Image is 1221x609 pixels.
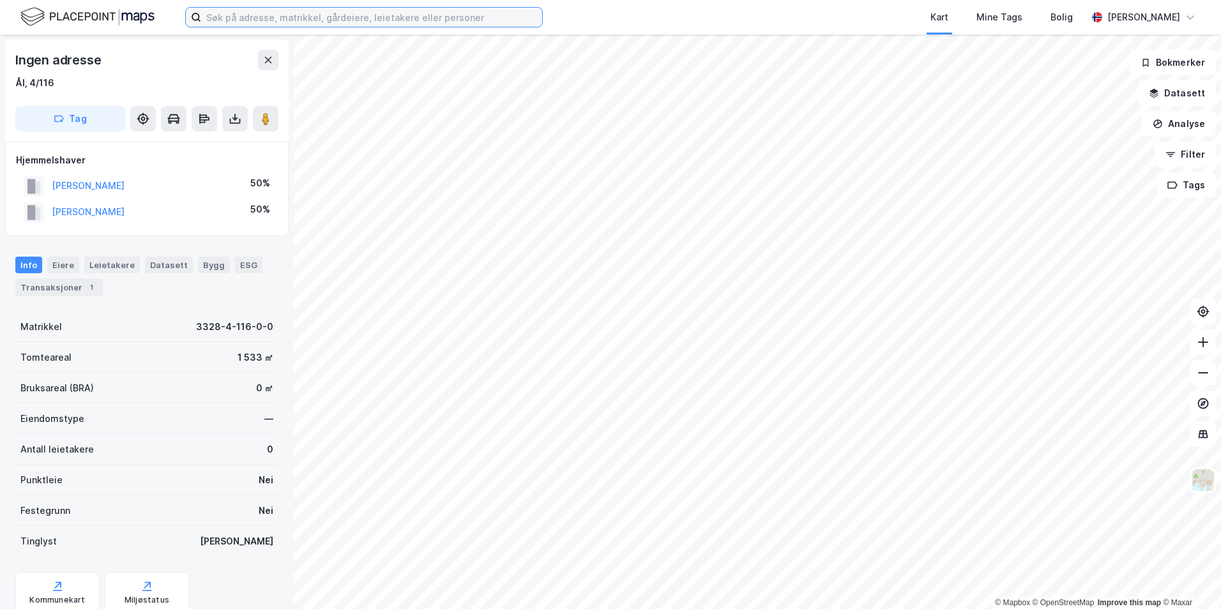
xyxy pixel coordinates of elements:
div: Bruksareal (BRA) [20,380,94,396]
button: Datasett [1138,80,1216,106]
button: Tag [15,106,125,132]
div: Festegrunn [20,503,70,518]
div: Eiere [47,257,79,273]
div: Eiendomstype [20,411,84,426]
div: Mine Tags [976,10,1022,25]
div: Nei [259,472,273,488]
div: Antall leietakere [20,442,94,457]
div: Transaksjoner [15,278,103,296]
a: Mapbox [995,598,1030,607]
div: 3328-4-116-0-0 [196,319,273,335]
div: — [264,411,273,426]
div: 50% [250,202,270,217]
div: Nei [259,503,273,518]
div: 0 ㎡ [256,380,273,396]
div: Bolig [1050,10,1073,25]
div: Hjemmelshaver [16,153,278,168]
div: 1 [85,281,98,294]
a: OpenStreetMap [1033,598,1095,607]
div: Kommunekart [29,595,85,605]
iframe: Chat Widget [1157,548,1221,609]
div: 50% [250,176,270,191]
div: Kontrollprogram for chat [1157,548,1221,609]
button: Filter [1155,142,1216,167]
div: Matrikkel [20,319,62,335]
div: [PERSON_NAME] [1107,10,1180,25]
div: 1 533 ㎡ [238,350,273,365]
div: Info [15,257,42,273]
input: Søk på adresse, matrikkel, gårdeiere, leietakere eller personer [201,8,542,27]
div: Tomteareal [20,350,72,365]
div: Miljøstatus [125,595,169,605]
div: Bygg [198,257,230,273]
button: Tags [1157,172,1216,198]
div: Punktleie [20,472,63,488]
div: [PERSON_NAME] [200,534,273,549]
div: Tinglyst [20,534,57,549]
button: Bokmerker [1130,50,1216,75]
img: logo.f888ab2527a4732fd821a326f86c7f29.svg [20,6,155,28]
img: Z [1191,468,1215,492]
div: Kart [930,10,948,25]
div: Datasett [145,257,193,273]
div: Ingen adresse [15,50,103,70]
button: Analyse [1142,111,1216,137]
div: Ål, 4/116 [15,75,54,91]
div: ESG [235,257,262,273]
div: 0 [267,442,273,457]
a: Improve this map [1098,598,1161,607]
div: Leietakere [84,257,140,273]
